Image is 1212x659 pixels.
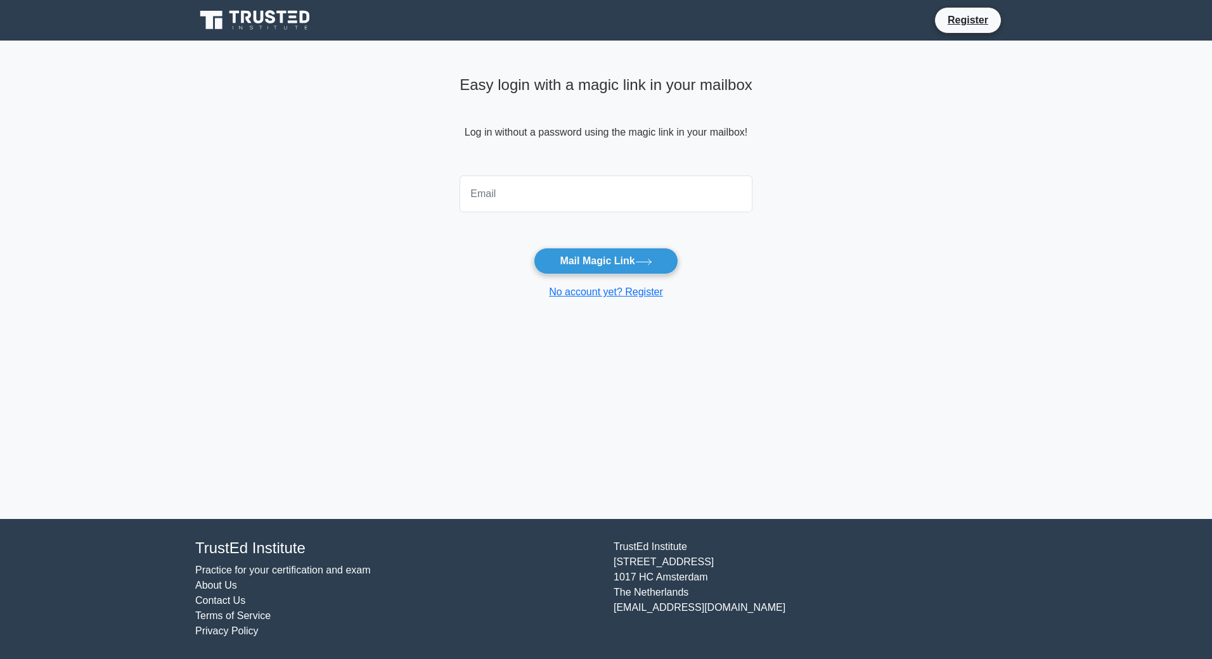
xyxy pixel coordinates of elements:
div: Log in without a password using the magic link in your mailbox! [460,71,752,170]
a: Practice for your certification and exam [195,565,371,575]
input: Email [460,176,752,212]
button: Mail Magic Link [534,248,678,274]
a: Register [940,12,996,28]
a: Contact Us [195,595,245,606]
h4: TrustEd Institute [195,539,598,558]
a: No account yet? Register [549,286,663,297]
a: Terms of Service [195,610,271,621]
div: TrustEd Institute [STREET_ADDRESS] 1017 HC Amsterdam The Netherlands [EMAIL_ADDRESS][DOMAIN_NAME] [606,539,1024,639]
h4: Easy login with a magic link in your mailbox [460,76,752,94]
a: Privacy Policy [195,625,259,636]
a: About Us [195,580,237,591]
